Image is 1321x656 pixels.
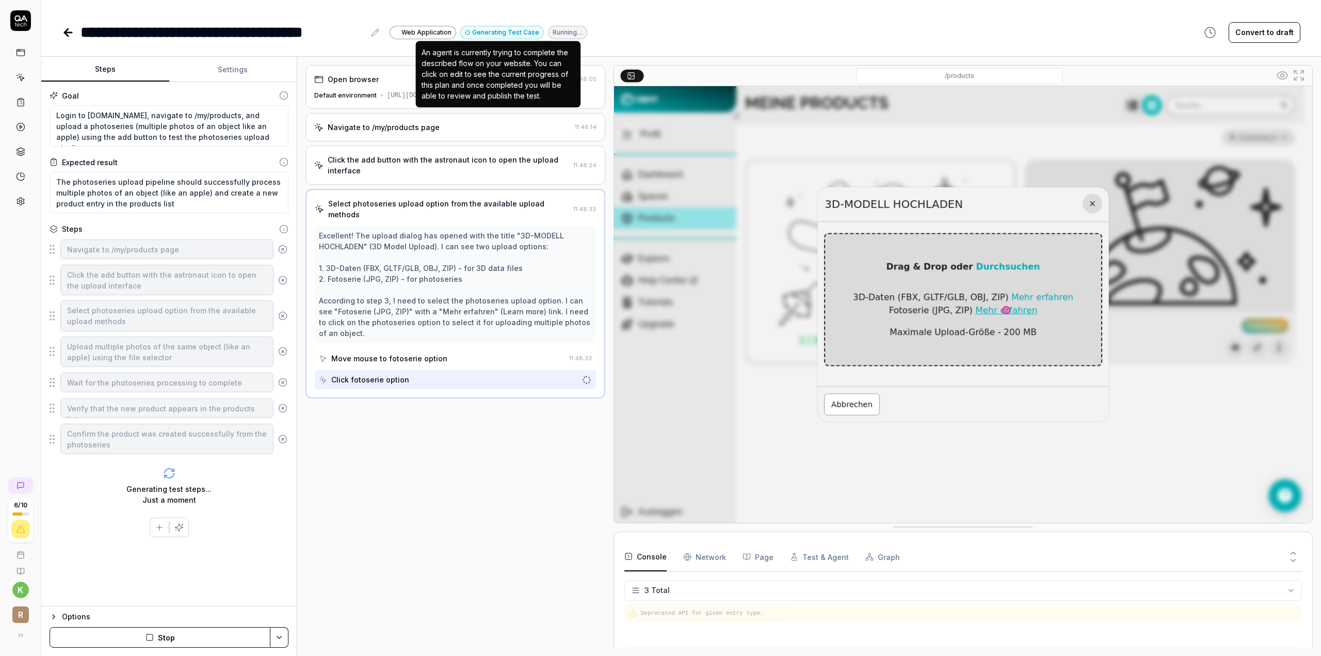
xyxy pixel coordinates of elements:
[790,542,849,571] button: Test & Agent
[41,57,169,82] button: Steps
[50,627,270,648] button: Stop
[422,47,574,101] div: An agent is currently trying to complete the described flow on your website. You can click on edi...
[1274,67,1291,84] button: Show all interative elements
[743,542,774,571] button: Page
[319,230,592,339] div: Excellent! The upload dialog has opened with the title "3D-MODELL HOCHLADEN" (3D Model Upload). I...
[12,582,29,598] button: k
[50,336,288,367] div: Suggestions
[50,397,288,419] div: Suggestions
[62,90,79,101] div: Goal
[273,341,292,362] button: Remove step
[683,542,726,571] button: Network
[273,270,292,291] button: Remove step
[331,353,447,364] div: Move mouse to fotoserie option
[573,162,597,169] time: 11:48:24
[4,542,37,559] a: Book a call with us
[1229,22,1300,43] button: Convert to draft
[126,484,212,505] div: Generating test steps... Just a moment
[614,86,1312,523] img: Screenshot
[328,74,379,85] div: Open browser
[273,372,292,393] button: Remove step
[315,349,596,368] button: Move mouse to fotoserie option11:48:33
[314,91,377,100] div: Default environment
[331,374,409,385] div: Click fotoserie option
[62,223,83,234] div: Steps
[273,306,292,326] button: Remove step
[14,502,27,508] span: 6 / 10
[12,606,29,623] span: r
[50,238,288,260] div: Suggestions
[4,559,37,575] a: Documentation
[62,157,118,168] div: Expected result
[328,154,569,176] div: Click the add button with the astronaut icon to open the upload interface
[315,370,596,389] button: Click fotoserie option
[169,57,297,82] button: Settings
[273,398,292,419] button: Remove step
[624,542,667,571] button: Console
[4,598,37,625] button: r
[569,355,592,362] time: 11:48:33
[865,542,900,571] button: Graph
[50,611,288,623] button: Options
[641,609,1298,618] pre: Deprecated API for given entry type.
[8,477,33,494] a: New conversation
[387,91,454,100] div: [URL][DOMAIN_NAME]
[1198,22,1222,43] button: View version history
[62,611,288,623] div: Options
[573,205,596,213] time: 11:48:33
[401,28,452,37] span: Web Application
[1291,67,1307,84] button: Open in full screen
[50,372,288,393] div: Suggestions
[575,123,597,131] time: 11:48:14
[548,26,587,39] div: Running…
[328,122,440,133] div: Navigate to /my/products page
[328,198,569,220] div: Select photoseries upload option from the available upload methods
[460,26,544,39] button: Generating Test Case
[50,423,288,455] div: Suggestions
[273,429,292,450] button: Remove step
[50,264,288,296] div: Suggestions
[573,75,597,83] time: 11:48:05
[273,239,292,260] button: Remove step
[390,25,456,39] a: Web Application
[50,300,288,331] div: Suggestions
